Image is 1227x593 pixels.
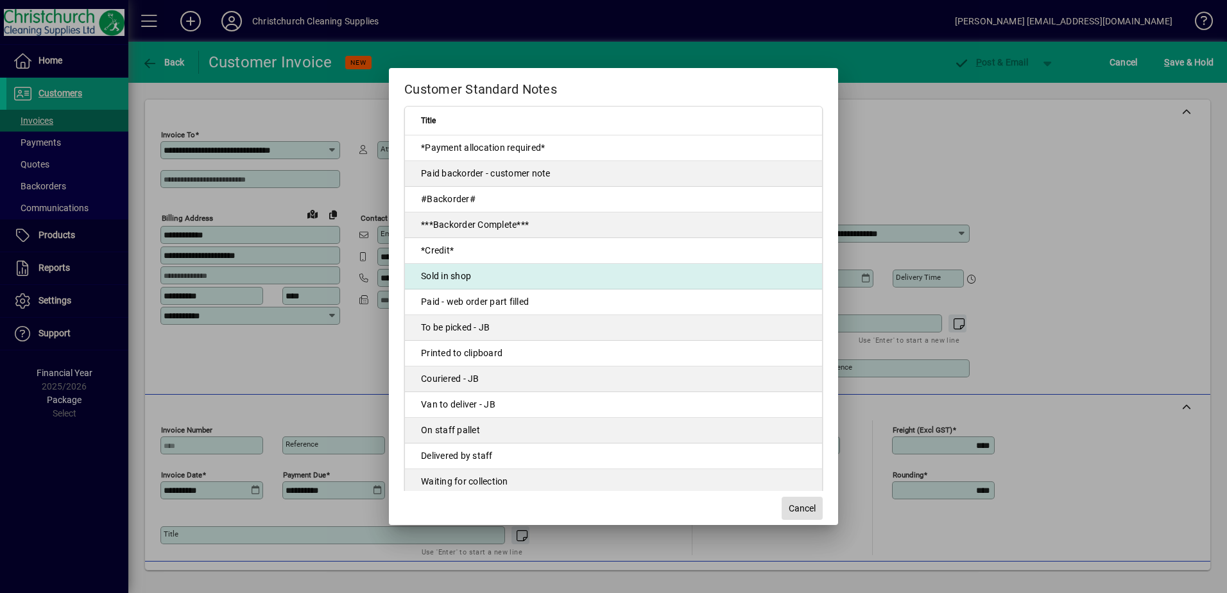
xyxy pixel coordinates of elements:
[782,497,823,520] button: Cancel
[421,114,436,128] span: Title
[405,418,822,443] td: On staff pallet
[405,187,822,212] td: #Backorder#
[405,392,822,418] td: Van to deliver - JB
[405,135,822,161] td: *Payment allocation required*
[405,264,822,289] td: Sold in shop
[405,469,822,495] td: Waiting for collection
[389,68,838,105] h2: Customer Standard Notes
[789,502,816,515] span: Cancel
[405,315,822,341] td: To be picked - JB
[405,161,822,187] td: Paid backorder - customer note
[405,289,822,315] td: Paid - web order part filled
[405,366,822,392] td: Couriered - JB
[405,341,822,366] td: Printed to clipboard
[405,443,822,469] td: Delivered by staff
